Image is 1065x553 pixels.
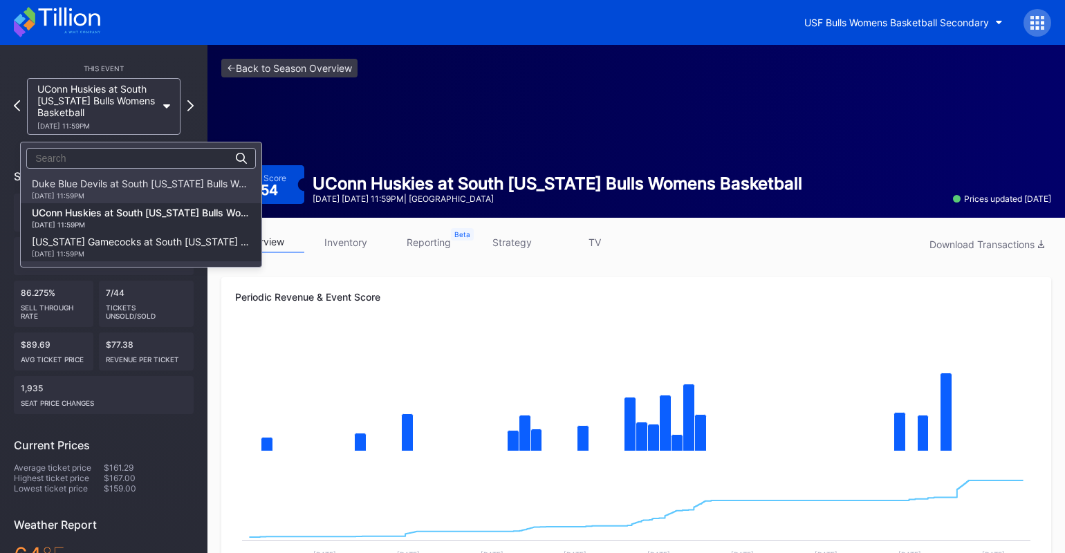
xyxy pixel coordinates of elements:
div: UConn Huskies at South [US_STATE] Bulls Womens Basketball [32,207,250,229]
div: [US_STATE] Gamecocks at South [US_STATE] Bulls Womens Basketball [32,236,250,258]
div: [DATE] 11:59PM [32,191,250,200]
div: [DATE] 11:59PM [32,221,250,229]
div: Duke Blue Devils at South [US_STATE] Bulls Womens Basketball [32,178,250,200]
div: [DATE] 11:59PM [32,250,250,258]
input: Search [35,153,156,164]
